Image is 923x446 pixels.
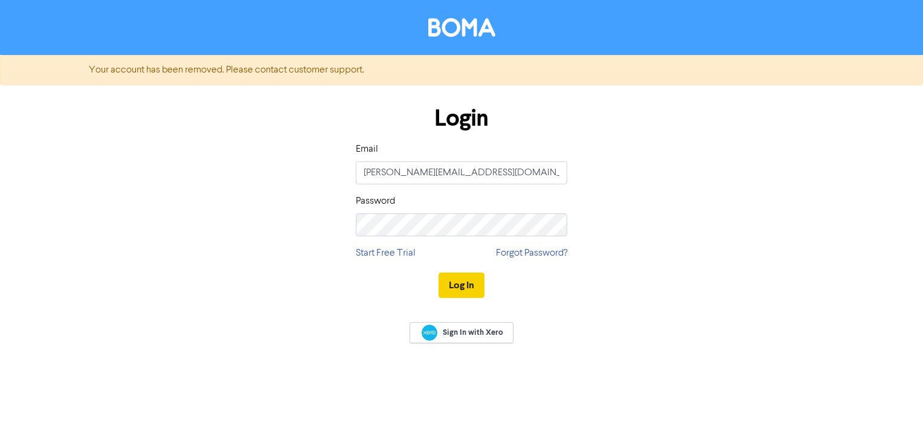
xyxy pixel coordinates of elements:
[772,315,923,446] iframe: Chat Widget
[439,273,484,298] button: Log In
[356,142,378,157] label: Email
[428,18,495,37] img: BOMA Logo
[80,63,843,77] div: Your account has been removed. Please contact customer support.
[356,105,567,132] h1: Login
[422,325,437,341] img: Xero logo
[356,194,395,208] label: Password
[443,327,503,338] span: Sign In with Xero
[356,246,416,260] a: Start Free Trial
[496,246,567,260] a: Forgot Password?
[410,322,513,343] a: Sign In with Xero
